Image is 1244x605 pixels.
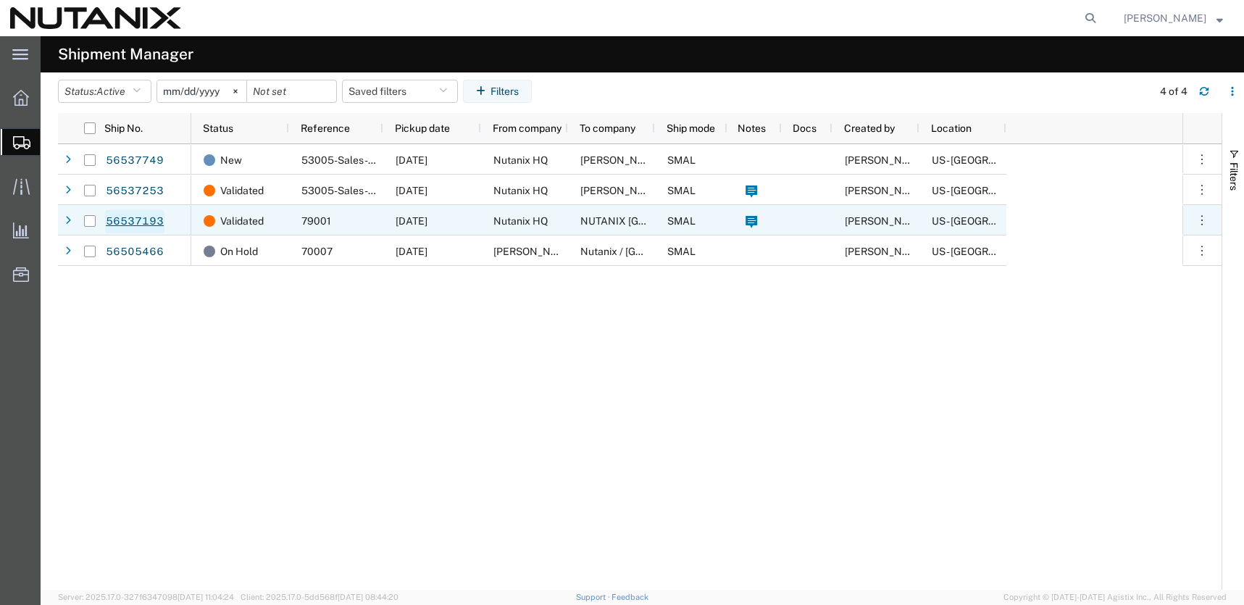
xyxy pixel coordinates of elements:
span: Karlie Beil [493,246,576,257]
span: Docs [793,122,817,134]
span: 08/19/2025 [396,215,427,227]
span: Active [96,85,125,97]
a: 56537253 [105,180,164,203]
span: US - San Jose [932,215,1137,227]
span: Nutanix / Durham [580,246,729,257]
span: Nutanix HQ [493,185,548,196]
span: Ship mode [667,122,715,134]
input: Not set [247,80,336,102]
span: Stephanie Guadron [845,215,927,227]
button: Filters [463,80,532,103]
span: US - San Jose [932,246,1137,257]
span: 53005-Sales-SE/Saudi Arabia [301,185,488,196]
button: Status:Active [58,80,151,103]
span: Location [931,122,972,134]
span: Arthur Campos [C] [845,246,943,257]
span: 08/19/2025 [396,154,427,166]
span: Notes [738,122,766,134]
span: From company [493,122,562,134]
span: New [220,145,242,175]
span: Sakhr Alsulami [580,185,663,196]
span: Validated [220,175,264,206]
img: logo [10,7,181,29]
span: US - San Jose [932,154,1137,166]
a: Support [576,593,612,601]
span: Status [203,122,233,134]
span: 08/19/2025 [396,185,427,196]
button: Saved filters [342,80,458,103]
span: Nutanix HQ [493,154,548,166]
span: 79001 [301,215,331,227]
span: 70007 [301,246,333,257]
span: To company [580,122,635,134]
span: Copyright © [DATE]-[DATE] Agistix Inc., All Rights Reserved [1003,591,1227,604]
span: Arthur Campos [C] [845,185,943,196]
span: Juan García Ramírez [580,154,663,166]
input: Not set [157,80,246,102]
span: Pickup date [395,122,450,134]
h4: Shipment Manager [58,36,193,72]
span: Ship No. [104,122,143,134]
a: 56537193 [105,210,164,233]
span: Created by [844,122,895,134]
span: [DATE] 08:44:20 [338,593,398,601]
span: Validated [220,206,264,236]
span: [DATE] 11:04:24 [178,593,234,601]
span: SMAL [667,246,696,257]
a: 56537749 [105,149,164,172]
span: US - San Jose [932,185,1137,196]
span: Server: 2025.17.0-327f6347098 [58,593,234,601]
span: Filters [1228,162,1240,191]
span: SMAL [667,185,696,196]
span: On Hold [220,236,258,267]
span: Reference [301,122,350,134]
span: Stephanie Guadron [1124,10,1206,26]
span: SMAL [667,154,696,166]
div: 4 of 4 [1160,84,1187,99]
span: NUTANIX Dubai [580,215,732,227]
span: 53005-Sales-SE/Colombia [301,154,488,166]
span: SMAL [667,215,696,227]
span: Client: 2025.17.0-5dd568f [241,593,398,601]
span: Nutanix HQ [493,215,548,227]
span: 08/14/2025 [396,246,427,257]
a: 56505466 [105,241,164,264]
a: Feedback [611,593,648,601]
span: Arthur Campos [C] [845,154,943,166]
button: [PERSON_NAME] [1123,9,1224,27]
